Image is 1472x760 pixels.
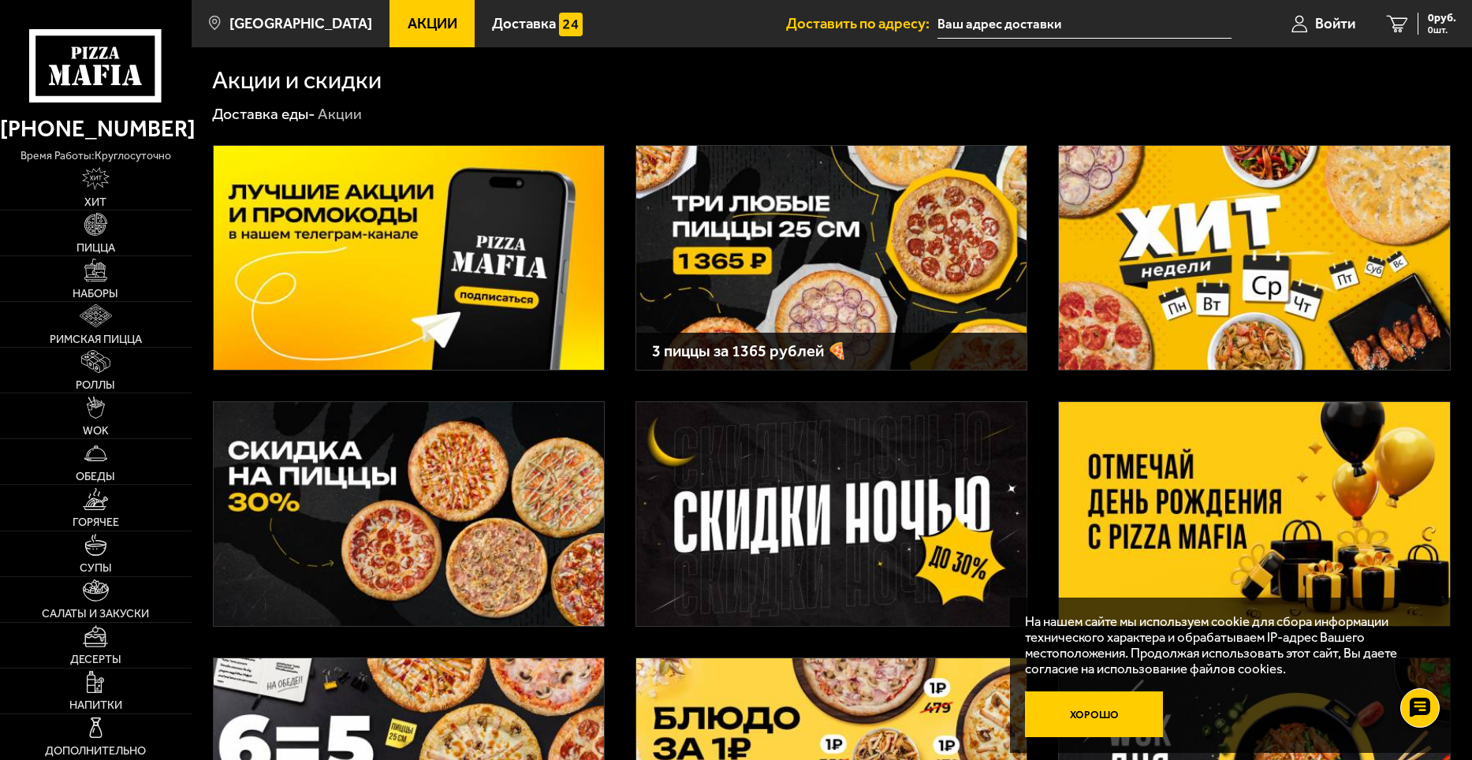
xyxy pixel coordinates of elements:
[1315,17,1355,32] span: Войти
[492,17,556,32] span: Доставка
[1025,691,1163,737] button: Хорошо
[652,343,1012,359] h3: 3 пиццы за 1365 рублей 🍕
[70,654,121,665] span: Десерты
[83,425,109,436] span: WOK
[229,17,372,32] span: [GEOGRAPHIC_DATA]
[50,333,142,345] span: Римская пицца
[408,17,457,32] span: Акции
[76,242,115,253] span: Пицца
[76,471,115,482] span: Обеды
[786,17,937,32] span: Доставить по адресу:
[212,105,315,123] a: Доставка еды-
[1025,613,1426,677] p: На нашем сайте мы используем cookie для сбора информации технического характера и обрабатываем IP...
[84,196,106,207] span: Хит
[73,516,119,527] span: Горячее
[76,379,115,390] span: Роллы
[559,13,582,35] img: 15daf4d41897b9f0e9f617042186c801.svg
[1428,25,1456,35] span: 0 шт.
[635,145,1027,371] a: 3 пиццы за 1365 рублей 🍕
[73,288,118,299] span: Наборы
[42,608,149,619] span: Салаты и закуски
[45,745,146,756] span: Дополнительно
[937,9,1232,39] input: Ваш адрес доставки
[1428,13,1456,24] span: 0 руб.
[212,68,382,92] h1: Акции и скидки
[69,699,122,710] span: Напитки
[80,562,112,573] span: Супы
[318,104,362,124] div: Акции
